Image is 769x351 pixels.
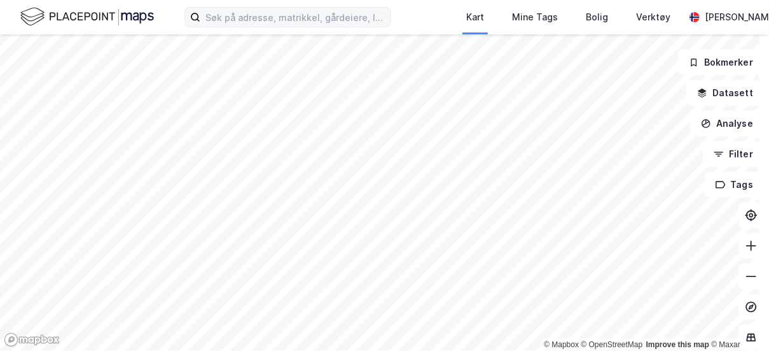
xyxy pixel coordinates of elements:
[200,8,391,27] input: Søk på adresse, matrikkel, gårdeiere, leietakere eller personer
[705,290,769,351] div: Kontrollprogram for chat
[586,10,608,25] div: Bolig
[512,10,558,25] div: Mine Tags
[20,6,154,28] img: logo.f888ab2527a4732fd821a326f86c7f29.svg
[636,10,670,25] div: Verktøy
[466,10,484,25] div: Kart
[705,290,769,351] iframe: Chat Widget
